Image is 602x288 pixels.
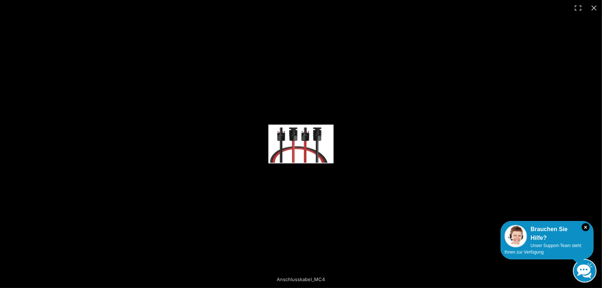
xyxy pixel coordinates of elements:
img: Anschlusskabel_3c936f05-bd2b-44cd-b920-46f463c48f34_430x-e1747777080588.webp [268,125,334,163]
div: Anschlusskabel_MC4 [225,272,377,287]
div: Brauchen Sie Hilfe? [505,225,590,242]
span: Unser Support-Team steht Ihnen zur Verfügung [505,243,581,255]
i: Schließen [582,223,590,231]
img: Customer service [505,225,527,247]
